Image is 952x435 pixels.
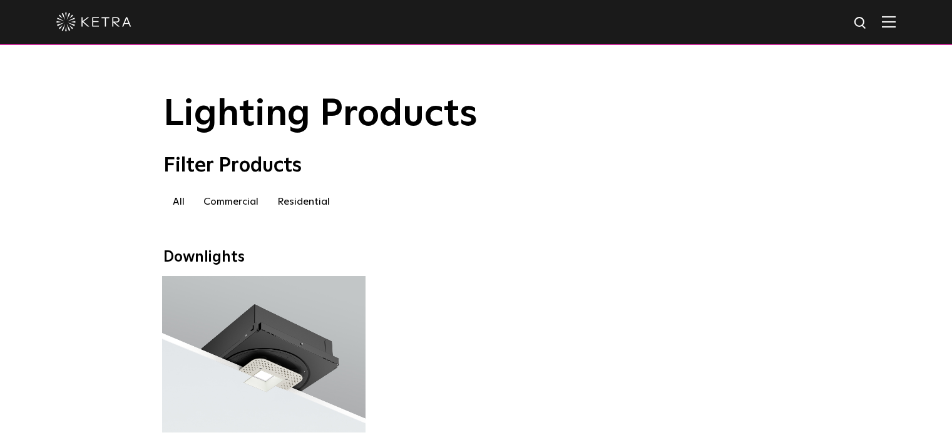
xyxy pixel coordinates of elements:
div: Downlights [163,248,789,267]
img: ketra-logo-2019-white [56,13,131,31]
label: Commercial [194,190,268,213]
div: Filter Products [163,154,789,178]
img: search icon [853,16,869,31]
span: Lighting Products [163,96,478,133]
label: All [163,190,194,213]
img: Hamburger%20Nav.svg [882,16,896,28]
label: Residential [268,190,339,213]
